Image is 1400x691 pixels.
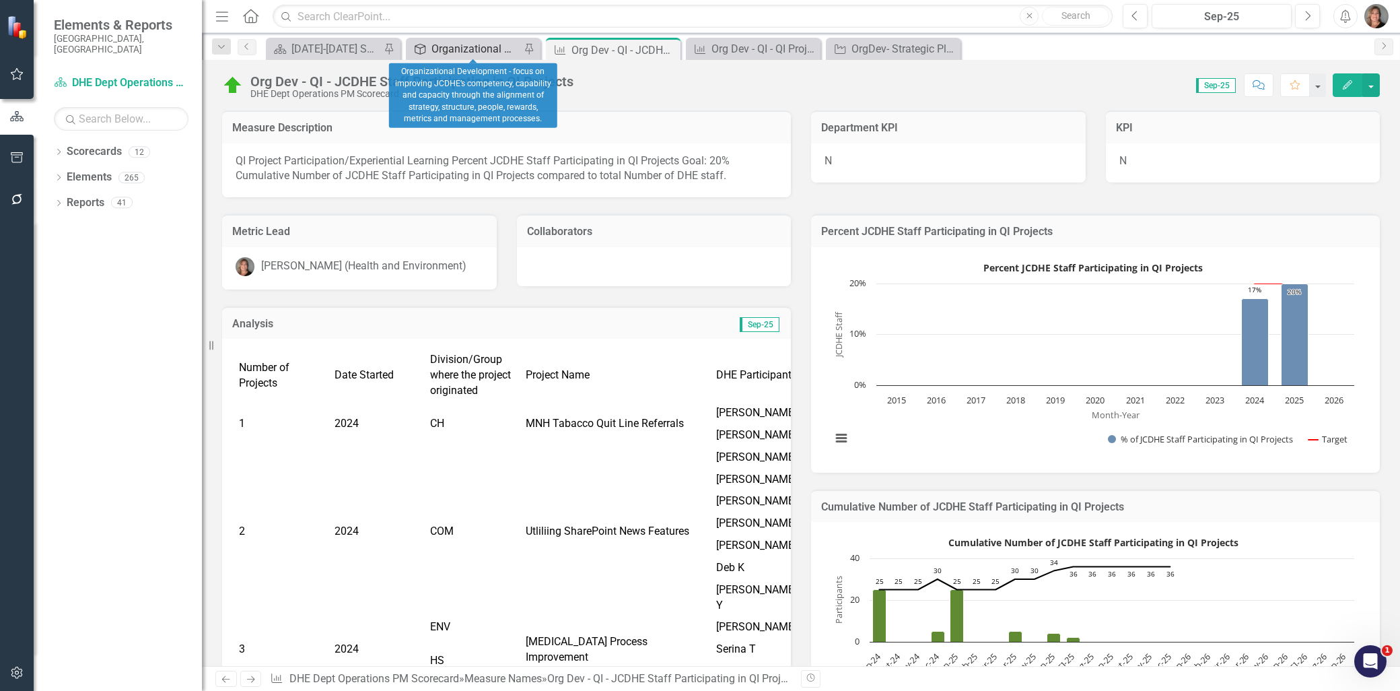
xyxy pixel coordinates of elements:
[427,447,522,617] td: COM
[952,651,980,679] text: Feb-25
[713,349,808,402] td: DHE Participants
[1185,651,1213,679] text: Feb-26
[1322,433,1347,445] text: Target
[236,402,331,447] td: 1
[1009,651,1038,680] text: May-25
[1086,394,1105,406] text: 2020
[1068,651,1096,680] text: Aug-25
[854,379,866,391] text: 0%
[522,616,713,683] td: [MEDICAL_DATA] Process Improvement
[1248,285,1261,294] text: 17%
[409,40,520,57] a: Organizational Development - focus on improving JCDHE’s competency, capability and capacity throu...
[713,490,808,513] td: [PERSON_NAME]
[1009,632,1022,643] path: Apr-25, 5. # of Staff Participating in QI Projects(add new).
[1224,651,1251,678] text: Apr-26
[1242,298,1269,385] path: 2024, 17.04545455. % of JCDHE Staff Participating in QI Projects.
[1166,394,1185,406] text: 2022
[1166,651,1193,678] text: Jan-26
[1282,284,1308,385] path: 2025, 20. % of JCDHE Staff Participating in QI Projects.
[522,349,713,402] td: Project Name
[1127,569,1135,579] text: 36
[270,671,791,687] div: » »
[1126,394,1145,406] text: 2021
[887,394,906,406] text: 2015
[1364,4,1389,28] img: Debra Kellison
[829,40,957,57] a: OrgDev- Strategic Plan Coordination
[522,447,713,617] td: Utliliing SharePoint News Features
[1116,122,1370,134] h3: KPI
[1288,287,1301,296] text: 20%
[713,616,808,638] td: [PERSON_NAME]
[713,638,808,661] td: Serina T
[713,447,808,469] td: [PERSON_NAME]
[273,5,1113,28] input: Search ClearPoint...
[291,40,380,57] div: [DATE]-[DATE] SP - Current Year Annual Plan Report
[973,577,981,586] text: 25
[832,428,851,447] button: View chart menu, Percent JCDHE Staff Participating in QI Projects
[1042,7,1109,26] button: Search
[713,557,808,579] td: Deb K
[971,651,999,680] text: Mar-25
[236,257,254,276] img: Debra Kellison
[821,122,1076,134] h3: Department KPI
[1203,651,1232,680] text: Mar-26
[713,661,808,683] td: [PERSON_NAME]
[1196,78,1236,93] span: Sep-25
[1325,394,1343,406] text: 2026
[1263,651,1290,678] text: Jun-26
[950,590,964,643] path: Jan-25, 25. # of Staff Participating in QI Projects(add new).
[1301,651,1329,680] text: Aug-26
[331,349,427,402] td: Date Started
[895,577,903,586] text: 25
[289,672,459,685] a: DHE Dept Operations PM Scorecard
[331,402,427,447] td: 2024
[991,577,1000,586] text: 25
[54,33,188,55] small: [GEOGRAPHIC_DATA], [GEOGRAPHIC_DATA]
[713,513,808,535] td: [PERSON_NAME]
[1108,434,1294,445] button: Show % of JCDHE Staff Participating in QI Projects
[261,259,466,274] div: [PERSON_NAME] (Health and Environment)
[934,566,942,575] text: 30
[571,42,677,59] div: Org Dev - QI - JCDHE Staff Participating in QI Projects
[111,197,133,209] div: 41
[849,277,866,289] text: 20%
[54,17,188,33] span: Elements & Reports
[1108,569,1116,579] text: 36
[54,75,188,91] a: DHE Dept Operations PM Scorecard
[1146,651,1174,679] text: Dec-25
[222,75,244,96] img: On Target
[850,593,860,605] text: 20
[1205,394,1224,406] text: 2023
[1285,394,1304,406] text: 2025
[232,226,487,238] h3: Metric Lead
[431,40,520,57] div: Organizational Development - focus on improving JCDHE’s competency, capability and capacity throu...
[850,552,860,564] text: 40
[427,638,522,683] td: HS
[427,349,522,402] td: Division/Group where the project originated
[913,651,942,679] text: Dec-24
[983,261,1203,274] text: Percent JCDHE Staff Participating in QI Projects
[1067,638,1080,643] path: Jul-25, 2. # of Staff Participating in QI Projects(add new).
[1088,651,1116,679] text: Sep-25
[1119,154,1127,167] span: N
[821,501,1370,513] h3: Cumulative Number of JCDHE Staff Participating in QI Projects
[825,154,832,167] span: N
[1108,651,1135,678] text: Oct-25
[250,89,573,99] div: DHE Dept Operations PM Scorecard
[1354,645,1387,678] iframe: Intercom live chat
[389,63,557,128] div: Organizational Development - focus on improving JCDHE’s competency, capability and capacity throu...
[67,195,104,211] a: Reports
[711,40,817,57] div: Org Dev - QI - QI Projects & Brag Box/Plant a Seed Submissions
[118,172,145,183] div: 265
[1088,569,1096,579] text: 36
[427,616,522,638] td: ENV
[948,536,1238,549] text: Cumulative Number of JCDHE Staff Participating in QI Projects
[1011,566,1019,575] text: 30
[934,651,961,678] text: Jan-25
[967,394,985,406] text: 2017
[914,577,922,586] text: 25
[1050,558,1058,567] text: 34
[1382,645,1393,656] span: 1
[1061,10,1090,21] span: Search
